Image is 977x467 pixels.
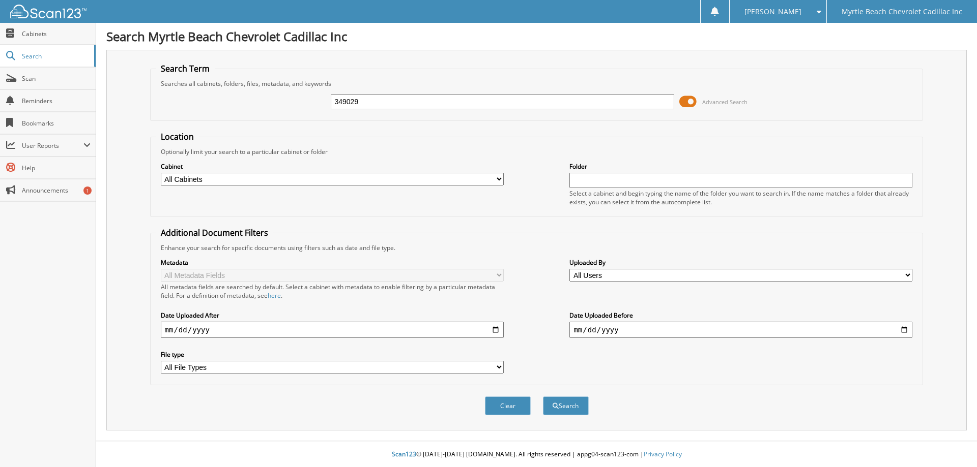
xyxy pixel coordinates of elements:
span: [PERSON_NAME] [744,9,801,15]
span: Help [22,164,91,172]
span: Scan123 [392,450,416,458]
div: Searches all cabinets, folders, files, metadata, and keywords [156,79,918,88]
button: Clear [485,396,531,415]
legend: Location [156,131,199,142]
div: 1 [83,186,92,195]
img: scan123-logo-white.svg [10,5,87,18]
div: Optionally limit your search to a particular cabinet or folder [156,147,918,156]
a: Privacy Policy [644,450,682,458]
h1: Search Myrtle Beach Chevrolet Cadillac Inc [106,28,967,45]
a: here [268,291,281,300]
label: Date Uploaded Before [569,311,912,320]
label: Uploaded By [569,258,912,267]
span: Scan [22,74,91,83]
div: Select a cabinet and begin typing the name of the folder you want to search in. If the name match... [569,189,912,206]
span: Reminders [22,97,91,105]
span: Cabinets [22,29,91,38]
span: Announcements [22,186,91,195]
legend: Additional Document Filters [156,227,273,238]
input: end [569,322,912,338]
input: start [161,322,504,338]
label: Folder [569,162,912,171]
label: File type [161,350,504,359]
span: Search [22,52,89,60]
span: User Reports [22,141,83,150]
label: Metadata [161,258,504,267]
label: Cabinet [161,162,504,171]
span: Bookmarks [22,119,91,128]
legend: Search Term [156,63,215,74]
span: Advanced Search [702,98,748,106]
span: Myrtle Beach Chevrolet Cadillac Inc [842,9,962,15]
div: All metadata fields are searched by default. Select a cabinet with metadata to enable filtering b... [161,283,504,300]
button: Search [543,396,589,415]
label: Date Uploaded After [161,311,504,320]
div: © [DATE]-[DATE] [DOMAIN_NAME]. All rights reserved | appg04-scan123-com | [96,442,977,467]
div: Enhance your search for specific documents using filters such as date and file type. [156,243,918,252]
iframe: Chat Widget [926,418,977,467]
